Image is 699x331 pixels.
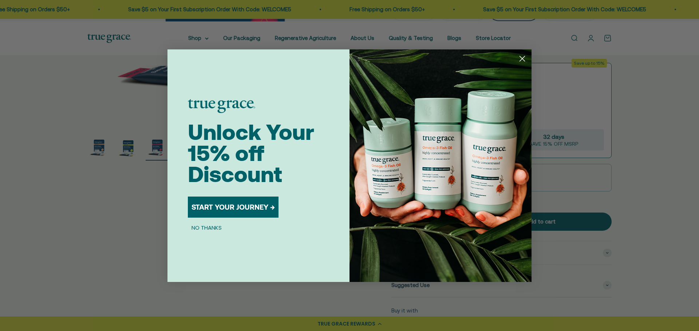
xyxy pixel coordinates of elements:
button: Close dialog [516,52,529,65]
img: 098727d5-50f8-4f9b-9554-844bb8da1403.jpeg [349,49,532,282]
button: START YOUR JOURNEY → [188,197,279,218]
span: Unlock Your 15% off Discount [188,120,314,187]
button: NO THANKS [188,223,225,232]
img: logo placeholder [188,99,255,113]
